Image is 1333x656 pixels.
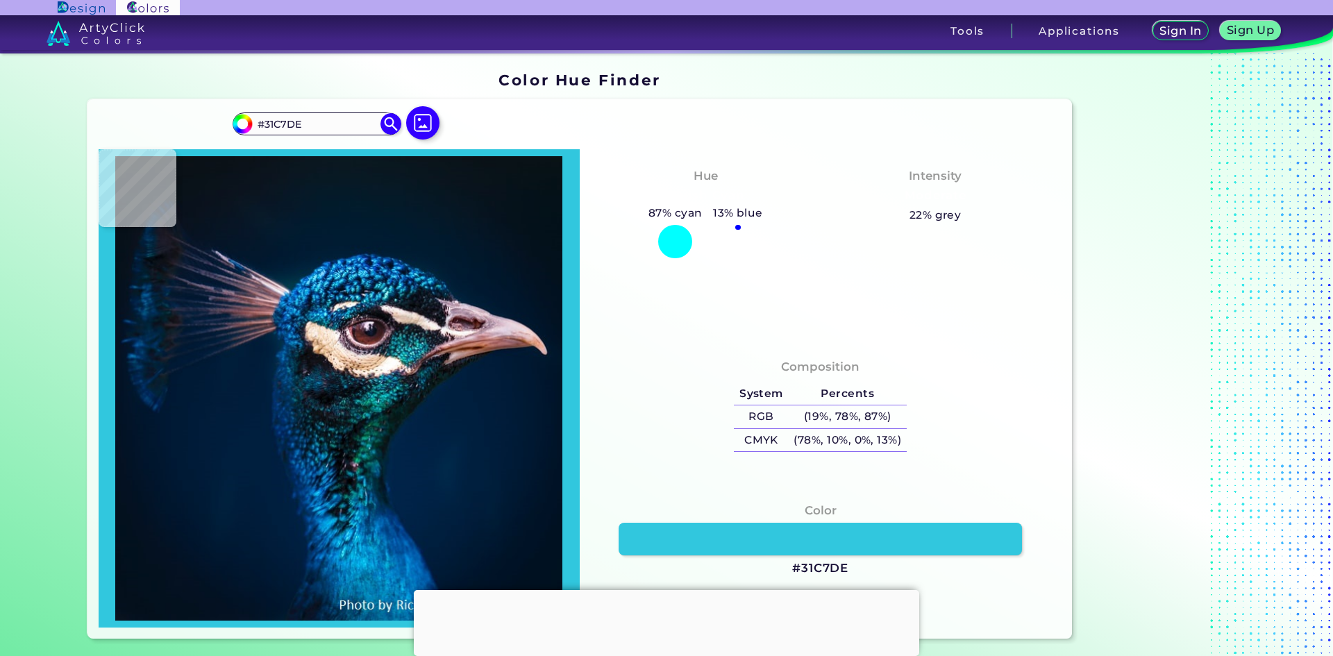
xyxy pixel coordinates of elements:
[789,382,907,405] h5: Percents
[789,429,907,452] h5: (78%, 10%, 0%, 13%)
[406,106,439,140] img: icon picture
[414,590,919,653] iframe: Advertisement
[643,204,707,222] h5: 87% cyan
[734,405,788,428] h5: RGB
[781,357,860,377] h4: Composition
[1154,22,1207,40] a: Sign In
[58,1,104,15] img: ArtyClick Design logo
[380,113,401,134] img: icon search
[498,69,660,90] h1: Color Hue Finder
[1161,26,1200,36] h5: Sign In
[106,156,573,621] img: img_pavlin.jpg
[734,429,788,452] h5: CMYK
[252,115,381,133] input: type color..
[805,501,837,521] h4: Color
[1039,26,1120,36] h3: Applications
[898,187,972,204] h3: Moderate
[1222,22,1279,40] a: Sign Up
[792,560,848,577] h3: #31C7DE
[47,21,144,46] img: logo_artyclick_colors_white.svg
[1228,25,1273,35] h5: Sign Up
[950,26,984,36] h3: Tools
[660,187,751,204] h3: Bluish Cyan
[1078,67,1251,644] iframe: Advertisement
[707,204,768,222] h5: 13% blue
[909,166,962,186] h4: Intensity
[734,382,788,405] h5: System
[694,166,718,186] h4: Hue
[789,405,907,428] h5: (19%, 78%, 87%)
[909,206,962,224] h5: 22% grey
